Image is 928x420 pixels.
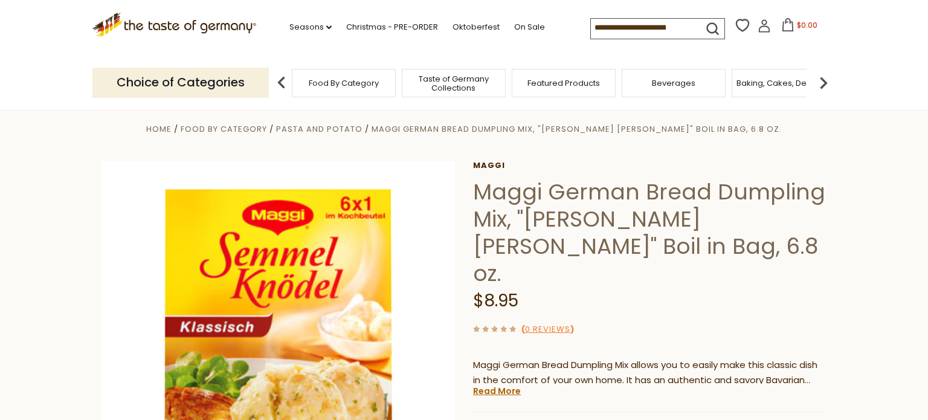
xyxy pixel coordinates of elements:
[276,123,362,135] a: Pasta and Potato
[181,123,267,135] a: Food By Category
[473,385,521,397] a: Read More
[525,323,570,336] a: 0 Reviews
[453,21,500,34] a: Oktoberfest
[527,79,600,88] a: Featured Products
[92,68,269,97] p: Choice of Categories
[473,178,826,287] h1: Maggi German Bread Dumpling Mix, "[PERSON_NAME] [PERSON_NAME]" Boil in Bag, 6.8 oz.
[289,21,332,34] a: Seasons
[146,123,172,135] a: Home
[652,79,695,88] a: Beverages
[372,123,782,135] a: Maggi German Bread Dumpling Mix, "[PERSON_NAME] [PERSON_NAME]" Boil in Bag, 6.8 oz.
[736,79,830,88] a: Baking, Cakes, Desserts
[269,71,294,95] img: previous arrow
[309,79,379,88] a: Food By Category
[405,74,502,92] a: Taste of Germany Collections
[773,18,825,36] button: $0.00
[473,161,826,170] a: Maggi
[346,21,438,34] a: Christmas - PRE-ORDER
[811,71,836,95] img: next arrow
[797,20,817,30] span: $0.00
[473,358,826,388] p: Maggi German Bread Dumpling Mix allows you to easily make this classic dish in the comfort of you...
[514,21,545,34] a: On Sale
[521,323,574,335] span: ( )
[473,289,518,312] span: $8.95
